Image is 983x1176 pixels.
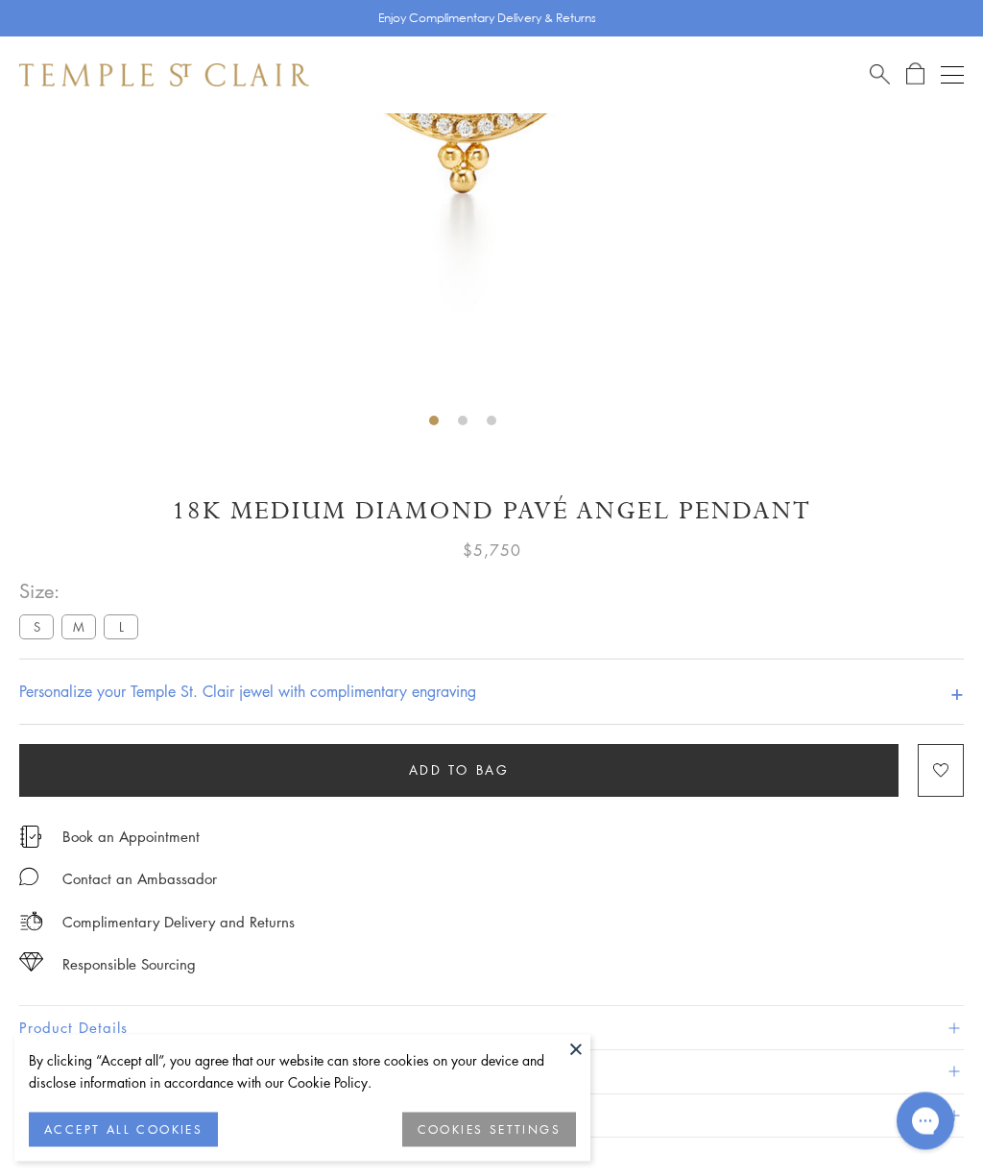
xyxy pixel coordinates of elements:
img: Temple St. Clair [19,63,309,86]
button: Add to bag [19,745,899,798]
a: Search [870,62,890,86]
img: icon_appointment.svg [19,827,42,849]
p: Complimentary Delivery and Returns [62,911,295,935]
div: Responsible Sourcing [62,953,196,977]
button: Product Details [19,1007,964,1050]
span: $5,750 [463,539,521,564]
img: MessageIcon-01_2.svg [19,868,38,887]
img: icon_delivery.svg [19,910,43,934]
h4: Personalize your Temple St. Clair jewel with complimentary engraving [19,681,476,704]
span: Size: [19,576,146,608]
div: Contact an Ambassador [62,868,217,892]
p: Enjoy Complimentary Delivery & Returns [378,9,596,28]
label: M [61,615,96,639]
img: icon_sourcing.svg [19,953,43,972]
label: L [104,615,138,639]
h1: 18K Medium Diamond Pavé Angel Pendant [19,495,964,529]
div: By clicking “Accept all”, you agree that our website can store cookies on your device and disclos... [29,1049,576,1093]
button: Open navigation [941,63,964,86]
span: Add to bag [409,760,510,781]
label: S [19,615,54,639]
button: COOKIES SETTINGS [402,1113,576,1147]
h4: + [950,675,964,710]
iframe: Gorgias live chat messenger [887,1086,964,1157]
a: Open Shopping Bag [906,62,924,86]
button: ACCEPT ALL COOKIES [29,1113,218,1147]
a: Book an Appointment [62,827,200,848]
